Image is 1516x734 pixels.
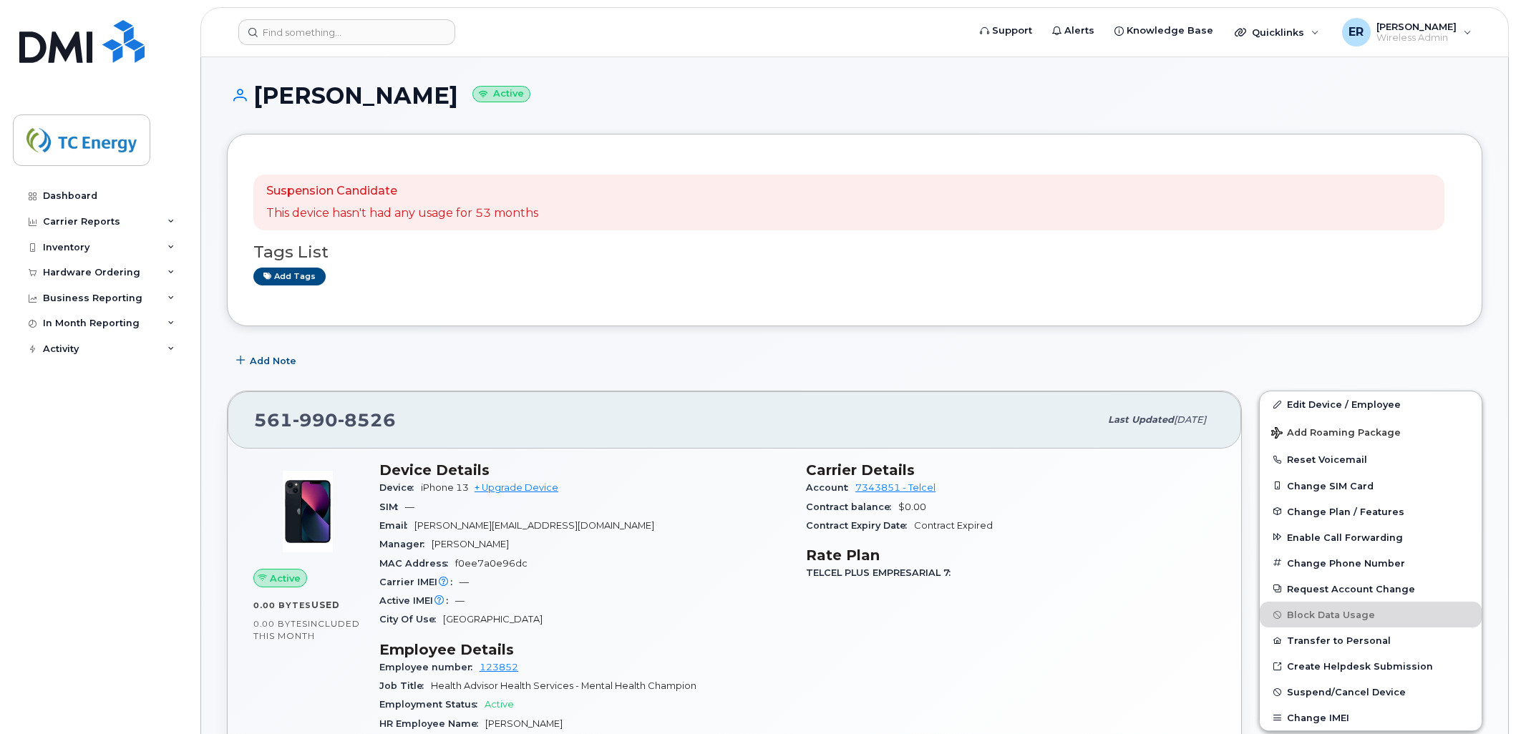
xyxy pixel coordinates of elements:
span: 0.00 Bytes [253,600,311,610]
iframe: Messenger Launcher [1454,672,1505,723]
span: SIM [379,501,405,512]
h3: Tags List [253,243,1456,261]
span: Email [379,520,414,531]
span: Active [485,699,514,710]
button: Block Data Usage [1260,602,1482,627]
a: 7343851 - Telcel [855,482,936,493]
button: Add Roaming Package [1260,417,1482,446]
a: 123852 [480,662,518,672]
h3: Employee Details [379,641,789,658]
span: [PERSON_NAME] [432,539,509,549]
span: Contract Expired [914,520,993,531]
a: Create Helpdesk Submission [1260,653,1482,679]
span: Contract Expiry Date [806,520,914,531]
span: Add Note [250,354,296,368]
span: MAC Address [379,558,455,569]
button: Change Phone Number [1260,550,1482,576]
button: Request Account Change [1260,576,1482,602]
span: 561 [254,409,396,431]
span: included this month [253,618,360,642]
button: Suspend/Cancel Device [1260,679,1482,705]
span: — [405,501,414,512]
span: [DATE] [1174,414,1206,425]
span: Add Roaming Package [1271,427,1401,441]
span: Change Plan / Features [1287,506,1404,517]
span: HR Employee Name [379,718,485,729]
span: iPhone 13 [421,482,469,493]
span: $0.00 [898,501,926,512]
span: 990 [293,409,338,431]
span: Carrier IMEI [379,577,460,587]
h3: Device Details [379,461,789,479]
span: [GEOGRAPHIC_DATA] [443,614,543,625]
span: f0ee7a0e96dc [455,558,528,569]
button: Enable Call Forwarding [1260,524,1482,550]
span: Last updated [1108,414,1174,425]
button: Reset Voicemail [1260,446,1482,472]
span: — [460,577,469,587]
span: City Of Use [379,614,443,625]
span: Employee number [379,662,480,672]
span: Employment Status [379,699,485,710]
p: Suspension Candidate [266,183,538,200]
span: Device [379,482,421,493]
h3: Rate Plan [806,547,1215,564]
span: [PERSON_NAME][EMAIL_ADDRESS][DOMAIN_NAME] [414,520,654,531]
span: Job Title [379,680,431,691]
span: Account [806,482,855,493]
span: Contract balance [806,501,898,512]
button: Change IMEI [1260,705,1482,730]
a: Edit Device / Employee [1260,391,1482,417]
span: — [455,595,465,606]
span: [PERSON_NAME] [485,718,563,729]
small: Active [472,86,530,102]
span: Enable Call Forwarding [1287,532,1403,542]
span: Manager [379,539,432,549]
h1: [PERSON_NAME] [227,83,1482,108]
button: Add Note [227,348,308,373]
span: Active [270,572,301,585]
p: This device hasn't had any usage for 53 months [266,205,538,222]
button: Change SIM Card [1260,473,1482,499]
span: Suspend/Cancel Device [1287,687,1406,698]
h3: Carrier Details [806,461,1215,479]
span: used [311,600,340,610]
span: 0.00 Bytes [253,619,308,629]
button: Transfer to Personal [1260,627,1482,653]
a: + Upgrade Device [475,482,558,493]
button: Change Plan / Features [1260,499,1482,524]
span: 8526 [338,409,396,431]
img: image20231002-3703462-1ig824h.jpeg [265,469,351,554]
span: TELCEL PLUS EMPRESARIAL 7 [806,567,958,578]
span: Active IMEI [379,595,455,606]
a: Add tags [253,268,326,285]
span: Health Advisor Health Services - Mental Health Champion [431,680,696,691]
